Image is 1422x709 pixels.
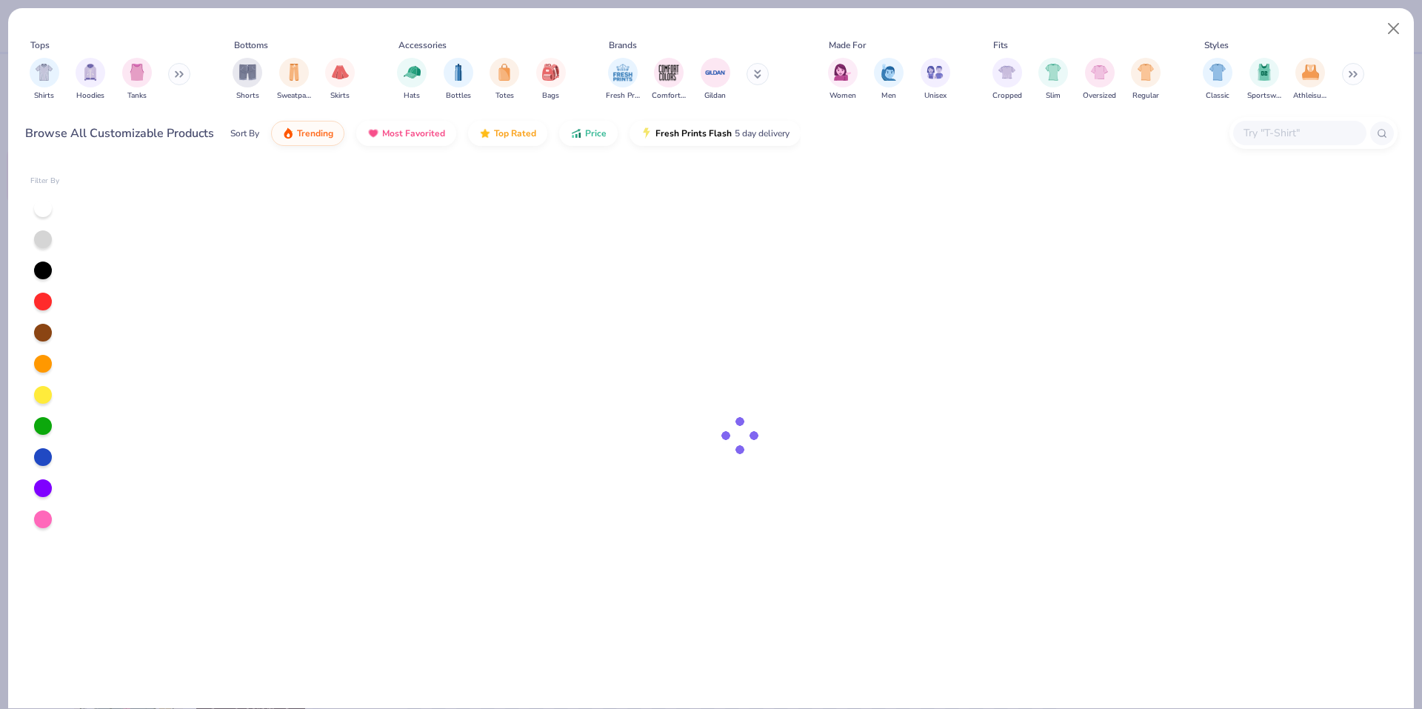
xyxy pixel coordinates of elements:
[992,90,1022,101] span: Cropped
[1083,58,1116,101] button: filter button
[398,39,447,52] div: Accessories
[236,90,259,101] span: Shorts
[30,58,59,101] button: filter button
[230,127,259,140] div: Sort By
[559,121,618,146] button: Price
[612,61,634,84] img: Fresh Prints Image
[881,64,897,81] img: Men Image
[330,90,350,101] span: Skirts
[1293,58,1327,101] div: filter for Athleisure
[655,127,732,139] span: Fresh Prints Flash
[834,64,851,81] img: Women Image
[122,58,152,101] div: filter for Tanks
[479,127,491,139] img: TopRated.gif
[1038,58,1068,101] button: filter button
[76,58,105,101] button: filter button
[277,90,311,101] span: Sweatpants
[630,121,801,146] button: Fresh Prints Flash5 day delivery
[585,127,607,139] span: Price
[1091,64,1108,81] img: Oversized Image
[829,39,866,52] div: Made For
[1206,90,1229,101] span: Classic
[1293,90,1327,101] span: Athleisure
[76,58,105,101] div: filter for Hoodies
[271,121,344,146] button: Trending
[332,64,349,81] img: Skirts Image
[490,58,519,101] div: filter for Totes
[924,90,947,101] span: Unisex
[606,90,640,101] span: Fresh Prints
[998,64,1015,81] img: Cropped Image
[927,64,944,81] img: Unisex Image
[1204,39,1229,52] div: Styles
[1131,58,1161,101] div: filter for Regular
[1247,58,1281,101] button: filter button
[277,58,311,101] div: filter for Sweatpants
[356,121,456,146] button: Most Favorited
[494,127,536,139] span: Top Rated
[1083,90,1116,101] span: Oversized
[30,176,60,187] div: Filter By
[30,39,50,52] div: Tops
[735,125,790,142] span: 5 day delivery
[233,58,262,101] button: filter button
[82,64,99,81] img: Hoodies Image
[609,39,637,52] div: Brands
[1045,64,1061,81] img: Slim Image
[701,58,730,101] button: filter button
[446,90,471,101] span: Bottles
[536,58,566,101] div: filter for Bags
[542,64,558,81] img: Bags Image
[127,90,147,101] span: Tanks
[277,58,311,101] button: filter button
[325,58,355,101] button: filter button
[297,127,333,139] span: Trending
[282,127,294,139] img: trending.gif
[239,64,256,81] img: Shorts Image
[404,64,421,81] img: Hats Image
[921,58,950,101] button: filter button
[993,39,1008,52] div: Fits
[881,90,896,101] span: Men
[1256,64,1272,81] img: Sportswear Image
[468,121,547,146] button: Top Rated
[30,58,59,101] div: filter for Shirts
[536,58,566,101] button: filter button
[450,64,467,81] img: Bottles Image
[490,58,519,101] button: filter button
[829,90,856,101] span: Women
[1203,58,1232,101] div: filter for Classic
[992,58,1022,101] button: filter button
[652,58,686,101] div: filter for Comfort Colors
[404,90,420,101] span: Hats
[1046,90,1061,101] span: Slim
[1138,64,1155,81] img: Regular Image
[1247,58,1281,101] div: filter for Sportswear
[1083,58,1116,101] div: filter for Oversized
[1209,64,1226,81] img: Classic Image
[496,64,513,81] img: Totes Image
[1038,58,1068,101] div: filter for Slim
[1247,90,1281,101] span: Sportswear
[701,58,730,101] div: filter for Gildan
[652,58,686,101] button: filter button
[397,58,427,101] div: filter for Hats
[641,127,652,139] img: flash.gif
[658,61,680,84] img: Comfort Colors Image
[34,90,54,101] span: Shirts
[1302,64,1319,81] img: Athleisure Image
[1132,90,1159,101] span: Regular
[1131,58,1161,101] button: filter button
[129,64,145,81] img: Tanks Image
[606,58,640,101] button: filter button
[992,58,1022,101] div: filter for Cropped
[828,58,858,101] button: filter button
[874,58,904,101] div: filter for Men
[325,58,355,101] div: filter for Skirts
[828,58,858,101] div: filter for Women
[444,58,473,101] div: filter for Bottles
[495,90,514,101] span: Totes
[1293,58,1327,101] button: filter button
[704,90,726,101] span: Gildan
[286,64,302,81] img: Sweatpants Image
